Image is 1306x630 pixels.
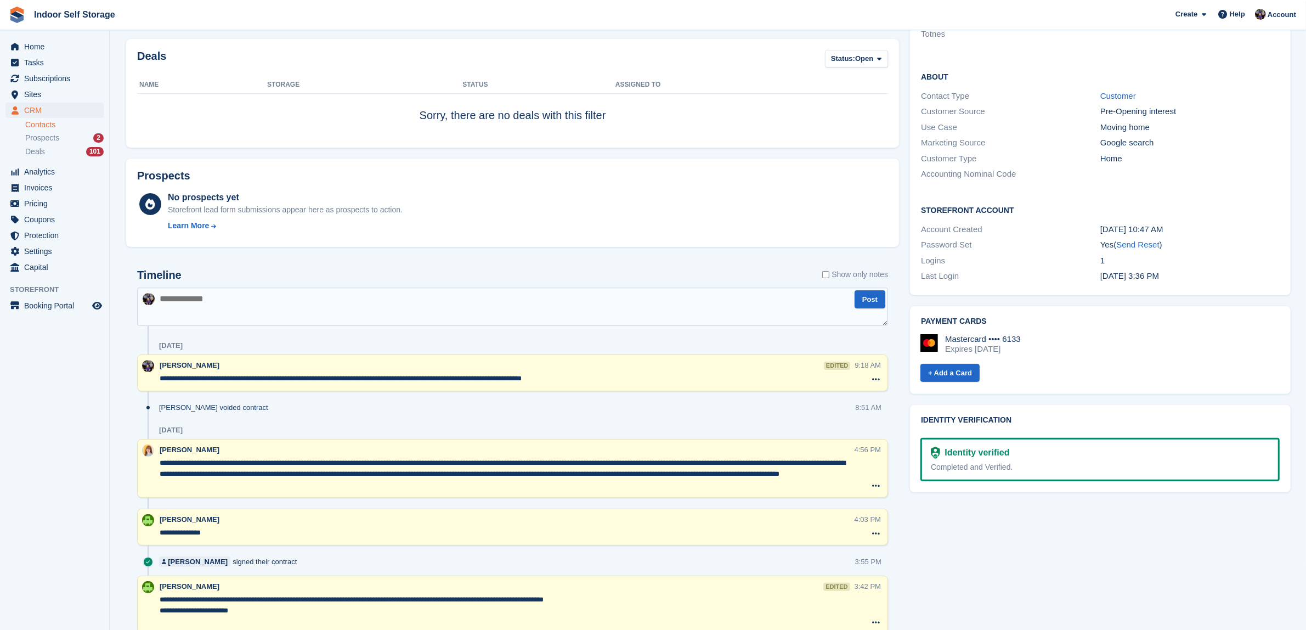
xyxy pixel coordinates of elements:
[5,55,104,70] a: menu
[142,514,154,526] img: Helen Wilson
[921,90,1100,103] div: Contact Type
[921,255,1100,267] div: Logins
[1100,239,1280,251] div: Yes
[143,293,155,305] img: Sandra Pomeroy
[855,290,885,308] button: Post
[24,196,90,211] span: Pricing
[1100,105,1280,118] div: Pre-Opening interest
[855,360,881,370] div: 9:18 AM
[921,153,1100,165] div: Customer Type
[25,147,45,157] span: Deals
[5,196,104,211] a: menu
[921,239,1100,251] div: Password Set
[5,39,104,54] a: menu
[1230,9,1245,20] span: Help
[159,426,183,435] div: [DATE]
[5,87,104,102] a: menu
[1100,255,1280,267] div: 1
[267,76,462,94] th: Storage
[168,204,403,216] div: Storefront lead form submissions appear here as prospects to action.
[1100,153,1280,165] div: Home
[462,76,615,94] th: Status
[822,269,888,280] label: Show only notes
[1113,240,1162,249] span: ( )
[137,269,182,282] h2: Timeline
[93,133,104,143] div: 2
[5,212,104,227] a: menu
[160,446,219,454] span: [PERSON_NAME]
[921,105,1100,118] div: Customer Source
[168,191,403,204] div: No prospects yet
[921,168,1100,181] div: Accounting Nominal Code
[5,180,104,195] a: menu
[1100,121,1280,134] div: Moving home
[920,334,938,352] img: Mastercard Logo
[159,341,183,350] div: [DATE]
[921,270,1100,283] div: Last Login
[24,87,90,102] span: Sites
[142,445,154,457] img: Joanne Smith
[5,298,104,313] a: menu
[921,204,1280,215] h2: Storefront Account
[855,581,881,592] div: 3:42 PM
[168,556,228,567] div: [PERSON_NAME]
[5,71,104,86] a: menu
[940,446,1009,459] div: Identity verified
[24,164,90,179] span: Analytics
[25,132,104,144] a: Prospects 2
[25,146,104,157] a: Deals 101
[25,120,104,130] a: Contacts
[30,5,120,24] a: Indoor Self Storage
[9,7,25,23] img: stora-icon-8386f47178a22dfd0bd8f6a31ec36ba5ce8667c1dd55bd0f319d3a0aa187defe.svg
[24,212,90,227] span: Coupons
[160,582,219,590] span: [PERSON_NAME]
[137,76,267,94] th: Name
[945,334,1021,344] div: Mastercard •••• 6133
[945,344,1021,354] div: Expires [DATE]
[831,53,855,64] span: Status:
[24,55,90,70] span: Tasks
[24,298,90,313] span: Booking Portal
[24,71,90,86] span: Subscriptions
[855,53,873,64] span: Open
[24,103,90,118] span: CRM
[10,284,109,295] span: Storefront
[921,71,1280,82] h2: About
[615,76,888,94] th: Assigned to
[1268,9,1296,20] span: Account
[921,416,1280,425] h2: Identity verification
[24,228,90,243] span: Protection
[5,260,104,275] a: menu
[142,360,154,372] img: Sandra Pomeroy
[855,445,881,455] div: 4:56 PM
[825,50,888,68] button: Status: Open
[920,364,980,382] a: + Add a Card
[5,228,104,243] a: menu
[168,220,209,232] div: Learn More
[91,299,104,312] a: Preview store
[931,462,1269,473] div: Completed and Verified.
[159,402,274,413] div: [PERSON_NAME] voided contract
[159,556,302,567] div: signed their contract
[159,556,230,567] a: [PERSON_NAME]
[822,269,829,280] input: Show only notes
[142,581,154,593] img: Helen Wilson
[24,260,90,275] span: Capital
[921,121,1100,134] div: Use Case
[160,361,219,369] span: [PERSON_NAME]
[24,180,90,195] span: Invoices
[24,244,90,259] span: Settings
[931,447,940,459] img: Identity Verification Ready
[137,170,190,182] h2: Prospects
[5,103,104,118] a: menu
[420,109,606,121] span: Sorry, there are no deals with this filter
[1100,223,1280,236] div: [DATE] 10:47 AM
[1175,9,1197,20] span: Create
[1255,9,1266,20] img: Sandra Pomeroy
[1100,137,1280,149] div: Google search
[823,583,850,591] div: edited
[1116,240,1159,249] a: Send Reset
[1100,91,1136,100] a: Customer
[855,514,881,525] div: 4:03 PM
[855,556,881,567] div: 3:55 PM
